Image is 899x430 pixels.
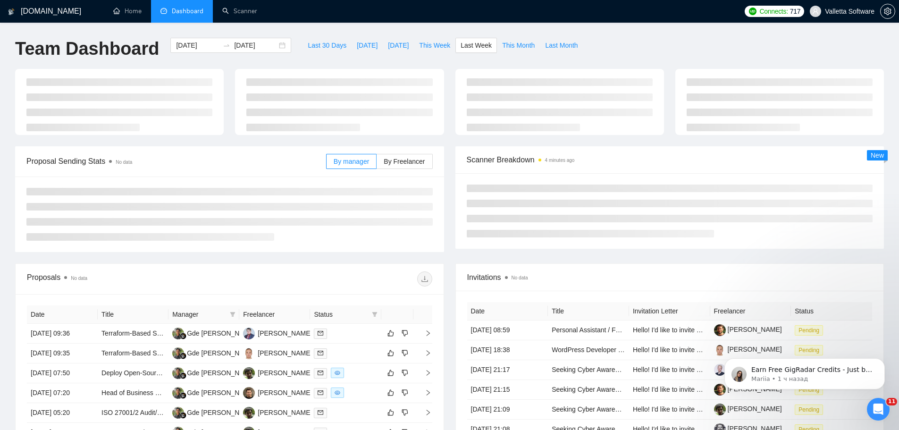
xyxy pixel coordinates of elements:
[548,320,629,340] td: Personal Assistant / Full-Stack AI & Machine Learning Engineer
[414,38,455,53] button: This Week
[180,372,186,379] img: gigradar-bm.png
[795,405,827,413] a: Pending
[223,42,230,49] span: to
[759,6,788,17] span: Connects:
[467,302,548,320] th: Date
[187,388,256,398] div: Gde [PERSON_NAME]
[749,8,756,15] img: upwork-logo.png
[98,363,168,383] td: Deploy Open-Source Dyad AI App Builder to a Secure Server
[548,340,629,360] td: WordPress Developer Needed for UK Renovation Services Website
[243,388,312,396] a: NB[PERSON_NAME]
[881,8,895,15] span: setting
[370,307,379,321] span: filter
[116,160,132,165] span: No data
[387,389,394,396] span: like
[417,389,431,396] span: right
[258,348,312,358] div: [PERSON_NAME]
[308,40,346,51] span: Last 30 Days
[461,40,492,51] span: Last Week
[385,407,396,418] button: like
[387,349,394,357] span: like
[502,40,535,51] span: This Month
[314,309,368,320] span: Status
[402,329,408,337] span: dislike
[187,328,256,338] div: Gde [PERSON_NAME]
[302,38,352,53] button: Last 30 Days
[243,407,255,419] img: MT
[187,348,256,358] div: Gde [PERSON_NAME]
[243,408,312,416] a: MT[PERSON_NAME]
[399,387,411,398] button: dislike
[180,333,186,339] img: gigradar-bm.png
[180,392,186,399] img: gigradar-bm.png
[98,403,168,423] td: ISO 27001/2 Audit/Certification
[795,405,823,415] span: Pending
[187,407,256,418] div: Gde [PERSON_NAME]
[98,383,168,403] td: Head of Business Development for Sports Betting App
[243,349,312,356] a: AA[PERSON_NAME]
[886,398,897,405] span: 11
[385,387,396,398] button: like
[552,326,738,334] a: Personal Assistant / Full-Stack AI & Machine Learning Engineer
[552,405,841,413] a: Seeking Cyber Awareness Decision-Makers (Boxphish, KnowBe4, MetaCompliance) – Paid Survey
[15,38,159,60] h1: Team Dashboard
[318,370,323,376] span: mail
[27,403,98,423] td: [DATE] 05:20
[26,155,326,167] span: Proposal Sending Stats
[172,387,184,399] img: GK
[795,326,827,334] a: Pending
[387,369,394,377] span: like
[318,350,323,356] span: mail
[222,7,257,15] a: searchScanner
[548,302,629,320] th: Title
[172,349,256,356] a: GKGde [PERSON_NAME]
[27,383,98,403] td: [DATE] 07:20
[318,330,323,336] span: mail
[176,40,219,51] input: Start date
[172,407,184,419] img: GK
[27,324,98,344] td: [DATE] 09:36
[168,305,239,324] th: Manager
[467,154,873,166] span: Scanner Breakdown
[880,8,895,15] a: setting
[27,363,98,383] td: [DATE] 07:50
[172,309,226,320] span: Manager
[335,370,340,376] span: eye
[417,350,431,356] span: right
[402,389,408,396] span: dislike
[880,4,895,19] button: setting
[387,329,394,337] span: like
[548,400,629,420] td: Seeking Cyber Awareness Decision-Makers (Boxphish, KnowBe4, MetaCompliance) – Paid Survey
[548,380,629,400] td: Seeking Cyber Awareness Decision-Makers (Boxphish, KnowBe4, MetaCompliance) – Paid Survey
[417,330,431,337] span: right
[512,275,528,280] span: No data
[455,38,497,53] button: Last Week
[172,388,256,396] a: GKGde [PERSON_NAME]
[385,347,396,359] button: like
[871,152,884,159] span: New
[467,271,873,283] span: Invitations
[113,7,142,15] a: homeHome
[417,409,431,416] span: right
[172,329,256,337] a: GKGde [PERSON_NAME]
[548,360,629,380] td: Seeking Cyber Awareness Decision-Makers (Boxphish, KnowBe4, MetaCompliance) – Paid Survey
[467,360,548,380] td: [DATE] 21:17
[812,8,819,15] span: user
[172,347,184,359] img: GK
[101,389,260,396] a: Head of Business Development for Sports Betting App
[388,40,409,51] span: [DATE]
[497,38,540,53] button: This Month
[352,38,383,53] button: [DATE]
[98,305,168,324] th: Title
[399,347,411,359] button: dislike
[258,388,312,398] div: [PERSON_NAME]
[385,328,396,339] button: like
[552,346,750,354] a: WordPress Developer Needed for UK Renovation Services Website
[372,312,378,317] span: filter
[714,324,726,336] img: c1dSPd6ygLdoqtQUeaS_DCGK6p0xBwDBAQmtcZR-ar62TYiKkthoTdL0XwPTI9pyI5
[402,369,408,377] span: dislike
